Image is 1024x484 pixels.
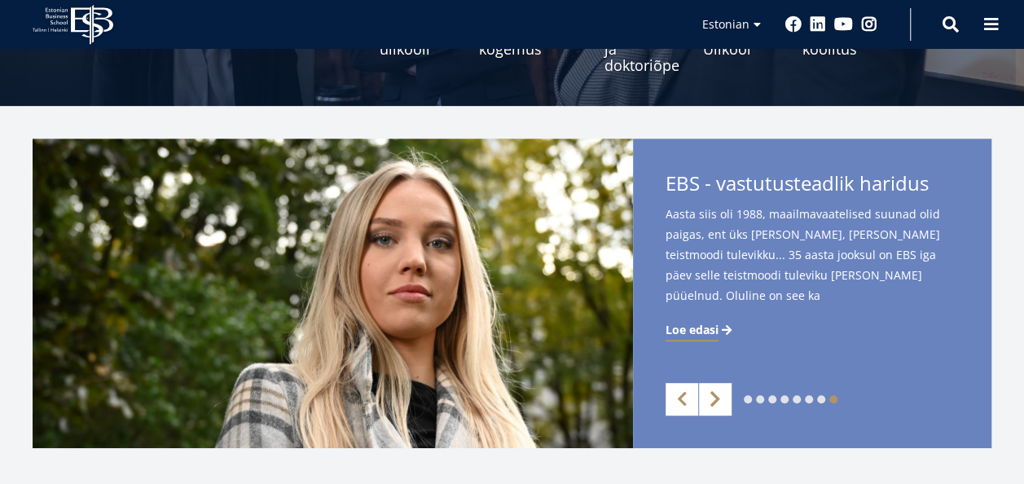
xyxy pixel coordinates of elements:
[817,395,825,403] a: 7
[666,322,719,338] span: Loe edasi
[829,395,837,403] a: 8
[780,395,789,403] a: 4
[859,169,929,196] span: haridus
[793,395,801,403] a: 5
[33,139,633,448] img: a
[805,395,813,403] a: 6
[604,24,686,73] span: Teadustöö ja doktoriõpe
[834,16,853,33] a: Youtube
[861,16,877,33] a: Instagram
[768,395,776,403] a: 3
[699,383,732,416] a: Next
[479,24,587,57] span: Rahvusvaheline kogemus
[716,169,855,196] span: vastutusteadlik
[756,395,764,403] a: 2
[802,24,884,57] span: Juhtide koolitus
[380,24,461,57] span: Vastuvõtt ülikooli
[744,395,752,403] a: 1
[810,16,826,33] a: Linkedin
[666,322,735,338] a: Loe edasi
[666,383,698,416] a: Previous
[705,169,711,196] span: -
[785,16,802,33] a: Facebook
[666,169,700,196] span: EBS
[703,24,784,57] span: Avatud Ülikool
[666,204,959,332] span: Aasta siis oli 1988, maailmavaatelised suunad olid paigas, ent üks [PERSON_NAME], [PERSON_NAME] t...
